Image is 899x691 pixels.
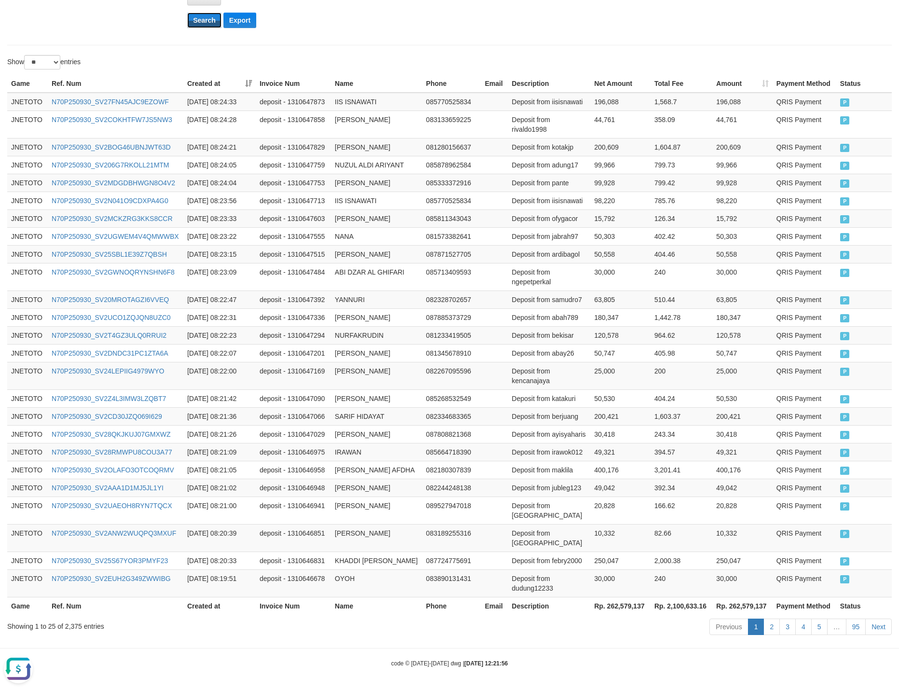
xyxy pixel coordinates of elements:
td: Deposit from iisisnawati [508,192,591,209]
td: JNETOTO [7,138,48,156]
td: 405.98 [650,344,712,362]
a: N70P250930_SV2DNDC31PC1ZTA6A [52,349,168,357]
td: Deposit from pante [508,174,591,192]
a: N70P250930_SV25S67YOR3PMYF23 [52,557,168,565]
td: QRIS Payment [773,407,836,425]
td: 49,321 [590,443,650,461]
a: 4 [795,619,812,635]
td: JNETOTO [7,93,48,111]
a: N70P250930_SV2GWNOQRYNSHN6F8 [52,268,175,276]
td: Deposit from abah789 [508,308,591,326]
td: Deposit from ngepetperkal [508,263,591,290]
td: QRIS Payment [773,362,836,389]
td: 392.34 [650,479,712,497]
td: 089527947018 [422,497,481,524]
span: PAID [840,251,850,259]
td: 964.62 [650,326,712,344]
a: N70P250930_SV2OLAFO3OTCOQRMV [52,466,174,474]
td: Deposit from maklila [508,461,591,479]
td: JNETOTO [7,443,48,461]
td: [PERSON_NAME] [331,138,422,156]
a: N70P250930_SV20MROTAGZI6VVEQ [52,296,169,304]
td: deposit - 1310647829 [256,138,331,156]
td: [PERSON_NAME] [331,362,422,389]
a: 1 [748,619,764,635]
a: 5 [811,619,828,635]
td: QRIS Payment [773,138,836,156]
td: 49,321 [712,443,772,461]
td: 200,421 [590,407,650,425]
a: Previous [709,619,748,635]
td: ABI DZAR AL GHIFARI [331,263,422,290]
td: QRIS Payment [773,389,836,407]
td: 083133659225 [422,111,481,138]
td: QRIS Payment [773,344,836,362]
td: deposit - 1310647201 [256,344,331,362]
td: 081280156637 [422,138,481,156]
a: N70P250930_SV2UGWEM4V4QMWWBX [52,233,179,240]
td: 085333372916 [422,174,481,192]
td: 30,000 [590,263,650,290]
td: 085268532549 [422,389,481,407]
td: JNETOTO [7,479,48,497]
td: deposit - 1310647484 [256,263,331,290]
td: 50,303 [590,227,650,245]
a: … [827,619,846,635]
td: 99,928 [590,174,650,192]
td: deposit - 1310647090 [256,389,331,407]
span: PAID [840,116,850,124]
td: JNETOTO [7,192,48,209]
td: 510.44 [650,290,712,308]
td: IIS ISNAWATI [331,93,422,111]
td: 785.76 [650,192,712,209]
td: 081345678910 [422,344,481,362]
td: 120,578 [590,326,650,344]
td: 404.46 [650,245,712,263]
span: PAID [840,467,850,475]
td: QRIS Payment [773,192,836,209]
td: Deposit from iisisnawati [508,93,591,111]
td: 25,000 [590,362,650,389]
td: Deposit from bekisar [508,326,591,344]
td: 25,000 [712,362,772,389]
td: deposit - 1310647713 [256,192,331,209]
td: [DATE] 08:20:39 [183,524,256,552]
th: Game [7,75,48,93]
td: Deposit from kencanajaya [508,362,591,389]
td: 200 [650,362,712,389]
td: Deposit from jubleg123 [508,479,591,497]
td: deposit - 1310647873 [256,93,331,111]
a: N70P250930_SV2CD30JZQ069I629 [52,413,162,420]
td: 166.62 [650,497,712,524]
th: Name [331,75,422,93]
td: JNETOTO [7,362,48,389]
span: PAID [840,413,850,421]
td: IRAWAN [331,443,422,461]
a: N70P250930_SV24LEPIIG4979WYO [52,367,165,375]
a: N70P250930_SV2COKHTFW7JS5NW3 [52,116,172,124]
td: JNETOTO [7,524,48,552]
td: 400,176 [712,461,772,479]
a: Next [865,619,892,635]
td: [DATE] 08:23:33 [183,209,256,227]
td: 085811343043 [422,209,481,227]
td: QRIS Payment [773,93,836,111]
td: Deposit from ardibagol [508,245,591,263]
td: QRIS Payment [773,227,836,245]
td: 50,747 [712,344,772,362]
a: N70P250930_SV28QKJKUJ07GMXWZ [52,430,171,438]
td: IIS ISNAWATI [331,192,422,209]
a: N70P250930_SV2UAEOH8RYN7TQCX [52,502,172,510]
span: PAID [840,162,850,170]
td: Deposit from [GEOGRAPHIC_DATA] [508,524,591,552]
a: N70P250930_SV27FN45AJC9EZOWF [52,98,169,106]
td: NANA [331,227,422,245]
span: PAID [840,180,850,188]
th: Total Fee [650,75,712,93]
td: 49,042 [712,479,772,497]
td: [PERSON_NAME] [331,209,422,227]
td: SARIF HIDAYAT [331,407,422,425]
td: deposit - 1310647392 [256,290,331,308]
td: [DATE] 08:23:15 [183,245,256,263]
td: 196,088 [590,93,650,111]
